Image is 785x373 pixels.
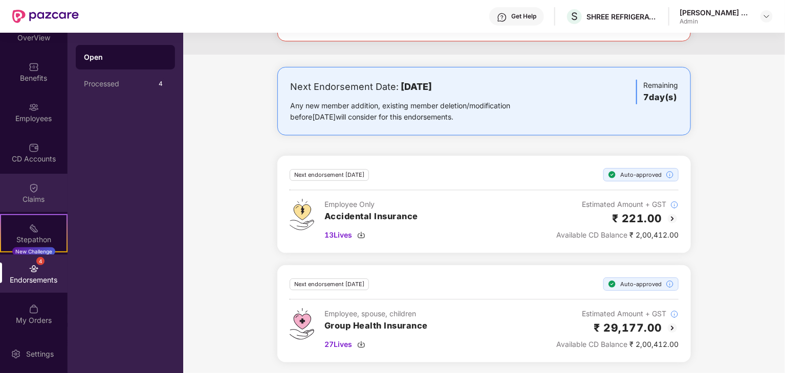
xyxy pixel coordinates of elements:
span: S [571,10,578,22]
img: svg+xml;base64,PHN2ZyBpZD0iRW5kb3JzZW1lbnRzIiB4bWxucz0iaHR0cDovL3d3dy53My5vcmcvMjAwMC9zdmciIHdpZH... [29,264,39,274]
div: Next endorsement [DATE] [290,278,369,290]
img: svg+xml;base64,PHN2ZyBpZD0iQmFjay0yMHgyMCIgeG1sbnM9Imh0dHA6Ly93d3cudzMub3JnLzIwMDAvc3ZnIiB3aWR0aD... [666,213,679,225]
div: Stepathon [1,235,67,245]
img: svg+xml;base64,PHN2ZyBpZD0iSW5mb18tXzMyeDMyIiBkYXRhLW5hbWU9IkluZm8gLSAzMngzMiIgeG1sbnM9Imh0dHA6Ly... [670,310,679,318]
div: ₹ 2,00,412.00 [556,339,679,350]
div: Settings [23,349,57,359]
div: [PERSON_NAME] Kale [680,8,751,17]
div: Estimated Amount + GST [556,308,679,319]
img: svg+xml;base64,PHN2ZyBpZD0iSGVscC0zMngzMiIgeG1sbnM9Imh0dHA6Ly93d3cudzMub3JnLzIwMDAvc3ZnIiB3aWR0aD... [497,12,507,22]
img: svg+xml;base64,PHN2ZyBpZD0iSW5mb18tXzMyeDMyIiBkYXRhLW5hbWU9IkluZm8gLSAzMngzMiIgeG1sbnM9Imh0dHA6Ly... [666,171,674,179]
div: Processed [84,80,155,88]
div: Next Endorsement Date: [290,80,542,94]
span: Available CD Balance [556,340,627,348]
img: svg+xml;base64,PHN2ZyB4bWxucz0iaHR0cDovL3d3dy53My5vcmcvMjAwMC9zdmciIHdpZHRoPSI0OS4zMjEiIGhlaWdodD... [290,199,314,230]
h2: ₹ 221.00 [612,210,662,227]
img: svg+xml;base64,PHN2ZyBpZD0iRG93bmxvYWQtMzJ4MzIiIHhtbG5zPSJodHRwOi8vd3d3LnczLm9yZy8yMDAwL3N2ZyIgd2... [357,231,365,239]
div: 4 [36,257,45,265]
img: svg+xml;base64,PHN2ZyBpZD0iU3RlcC1Eb25lLTE2eDE2IiB4bWxucz0iaHR0cDovL3d3dy53My5vcmcvMjAwMC9zdmciIH... [608,280,616,288]
span: 13 Lives [324,229,352,241]
div: New Challenge [12,247,55,255]
h3: Group Health Insurance [324,319,428,333]
div: Auto-approved [603,277,679,291]
div: Any new member addition, existing member deletion/modification before [DATE] will consider for th... [290,100,542,123]
div: Remaining [636,80,678,104]
div: Get Help [511,12,536,20]
div: SHREE REFRIGERATIONS LIMITED [586,12,658,21]
div: 4 [155,78,167,90]
b: [DATE] [401,81,432,92]
div: Estimated Amount + GST [556,199,679,210]
img: svg+xml;base64,PHN2ZyBpZD0iU3RlcC1Eb25lLTE2eDE2IiB4bWxucz0iaHR0cDovL3d3dy53My5vcmcvMjAwMC9zdmciIH... [608,171,616,179]
img: svg+xml;base64,PHN2ZyBpZD0iRW1wbG95ZWVzIiB4bWxucz0iaHR0cDovL3d3dy53My5vcmcvMjAwMC9zdmciIHdpZHRoPS... [29,102,39,112]
span: 27 Lives [324,339,352,350]
img: svg+xml;base64,PHN2ZyBpZD0iSW5mb18tXzMyeDMyIiBkYXRhLW5hbWU9IkluZm8gLSAzMngzMiIgeG1sbnM9Imh0dHA6Ly... [666,280,674,288]
img: svg+xml;base64,PHN2ZyBpZD0iTXlfT3JkZXJzIiBkYXRhLW5hbWU9Ik15IE9yZGVycyIgeG1sbnM9Imh0dHA6Ly93d3cudz... [29,304,39,314]
img: svg+xml;base64,PHN2ZyBpZD0iQ0RfQWNjb3VudHMiIGRhdGEtbmFtZT0iQ0QgQWNjb3VudHMiIHhtbG5zPSJodHRwOi8vd3... [29,143,39,153]
img: svg+xml;base64,PHN2ZyBpZD0iRG93bmxvYWQtMzJ4MzIiIHhtbG5zPSJodHRwOi8vd3d3LnczLm9yZy8yMDAwL3N2ZyIgd2... [357,340,365,348]
div: Next endorsement [DATE] [290,169,369,181]
h3: 7 day(s) [643,91,678,104]
img: svg+xml;base64,PHN2ZyB4bWxucz0iaHR0cDovL3d3dy53My5vcmcvMjAwMC9zdmciIHdpZHRoPSIyMSIgaGVpZ2h0PSIyMC... [29,223,39,234]
div: Employee, spouse, children [324,308,428,319]
img: svg+xml;base64,PHN2ZyB4bWxucz0iaHR0cDovL3d3dy53My5vcmcvMjAwMC9zdmciIHdpZHRoPSI0Ny43MTQiIGhlaWdodD... [290,308,314,340]
span: Available CD Balance [556,230,627,239]
h2: ₹ 29,177.00 [594,319,663,336]
div: Auto-approved [603,168,679,181]
img: svg+xml;base64,PHN2ZyBpZD0iSW5mb18tXzMyeDMyIiBkYXRhLW5hbWU9IkluZm8gLSAzMngzMiIgeG1sbnM9Imh0dHA6Ly... [670,201,679,209]
img: svg+xml;base64,PHN2ZyBpZD0iQ2xhaW0iIHhtbG5zPSJodHRwOi8vd3d3LnczLm9yZy8yMDAwL3N2ZyIgd2lkdGg9IjIwIi... [29,183,39,193]
img: svg+xml;base64,PHN2ZyBpZD0iU2V0dGluZy0yMHgyMCIgeG1sbnM9Imh0dHA6Ly93d3cudzMub3JnLzIwMDAvc3ZnIiB3aW... [11,349,21,359]
h3: Accidental Insurance [324,210,418,223]
div: Employee Only [324,199,418,210]
div: ₹ 2,00,412.00 [556,229,679,241]
img: svg+xml;base64,PHN2ZyBpZD0iQmFjay0yMHgyMCIgeG1sbnM9Imh0dHA6Ly93d3cudzMub3JnLzIwMDAvc3ZnIiB3aWR0aD... [666,322,679,334]
img: New Pazcare Logo [12,10,79,23]
img: svg+xml;base64,PHN2ZyBpZD0iRHJvcGRvd24tMzJ4MzIiIHhtbG5zPSJodHRwOi8vd3d3LnczLm9yZy8yMDAwL3N2ZyIgd2... [762,12,771,20]
div: Admin [680,17,751,26]
img: svg+xml;base64,PHN2ZyBpZD0iQmVuZWZpdHMiIHhtbG5zPSJodHRwOi8vd3d3LnczLm9yZy8yMDAwL3N2ZyIgd2lkdGg9Ij... [29,62,39,72]
div: Open [84,52,167,62]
